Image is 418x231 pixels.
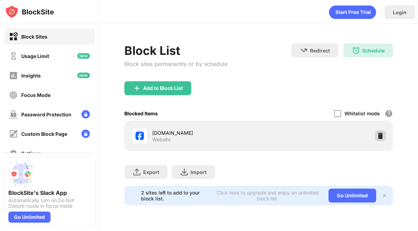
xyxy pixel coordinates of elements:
[8,212,51,223] div: Go Unlimited
[9,149,18,158] img: settings-off.svg
[345,110,380,116] div: Whitelist mode
[329,5,376,19] div: animation
[328,189,376,203] div: Go Unlimited
[152,129,259,137] div: [DOMAIN_NAME]
[82,110,90,118] img: lock-menu.svg
[21,73,41,79] div: Insights
[152,137,171,143] div: Website
[124,110,158,116] div: Blocked Items
[9,130,18,138] img: customize-block-page-off.svg
[21,112,71,117] div: Password Protection
[77,53,90,59] img: new-icon.svg
[9,110,18,119] img: password-protection-off.svg
[8,162,33,187] img: push-slack.svg
[310,48,330,53] div: Redirect
[82,130,90,138] img: lock-menu.svg
[136,132,144,140] img: favicons
[9,91,18,99] img: focus-off.svg
[8,198,91,209] div: Automatically turn on Do Not Disturb mode in focus mode
[21,53,49,59] div: Usage Limit
[362,48,385,53] div: Schedule
[77,73,90,78] img: new-icon.svg
[143,85,183,91] div: Add to Block List
[9,71,18,80] img: insights-off.svg
[21,150,41,156] div: Settings
[141,190,211,201] div: 2 sites left to add to your block list.
[124,43,227,58] div: Block List
[124,60,227,67] div: Block sites permanently or by schedule
[382,193,387,198] img: x-button.svg
[191,169,207,175] div: Import
[143,169,159,175] div: Export
[9,52,18,60] img: time-usage-off.svg
[8,189,91,196] div: BlockSite's Slack App
[21,131,67,137] div: Custom Block Page
[393,9,407,15] div: Login
[21,92,51,98] div: Focus Mode
[21,34,47,40] div: Block Sites
[5,5,54,19] img: logo-blocksite.svg
[9,32,18,41] img: block-on.svg
[215,190,320,201] div: Click here to upgrade and enjoy an unlimited block list.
